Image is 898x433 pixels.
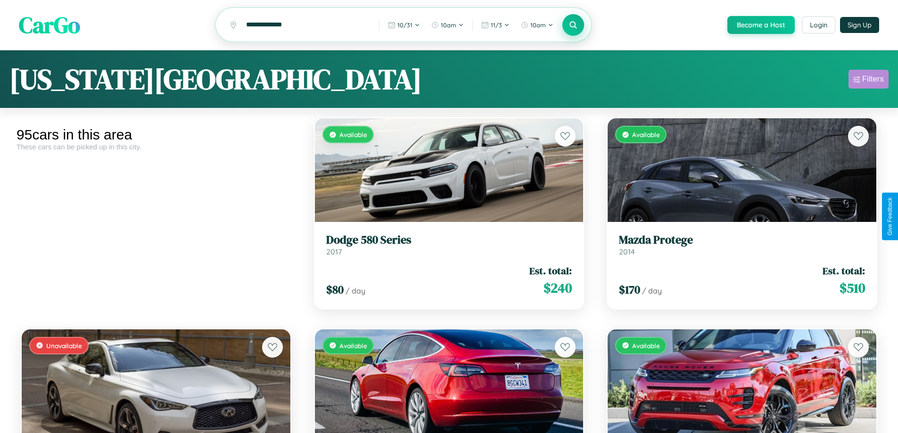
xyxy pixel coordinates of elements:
[16,127,296,143] div: 95 cars in this area
[491,21,502,29] span: 11 / 3
[346,286,365,295] span: / day
[619,233,865,247] h3: Mazda Protege
[840,17,879,33] button: Sign Up
[802,16,835,33] button: Login
[727,16,795,34] button: Become a Host
[619,233,865,256] a: Mazda Protege2014
[823,264,865,278] span: Est. total:
[19,9,80,41] span: CarGo
[326,247,342,256] span: 2017
[529,264,572,278] span: Est. total:
[619,282,640,297] span: $ 170
[849,70,889,89] button: Filters
[326,233,572,256] a: Dodge 580 Series2017
[862,74,884,84] div: Filters
[427,17,469,33] button: 10am
[383,17,425,33] button: 10/31
[544,278,572,297] span: $ 240
[339,131,367,139] span: Available
[326,233,572,247] h3: Dodge 580 Series
[339,342,367,350] span: Available
[619,247,635,256] span: 2014
[397,21,412,29] span: 10 / 31
[326,282,344,297] span: $ 80
[477,17,514,33] button: 11/3
[441,21,456,29] span: 10am
[632,342,660,350] span: Available
[530,21,546,29] span: 10am
[840,278,865,297] span: $ 510
[632,131,660,139] span: Available
[16,143,296,151] div: These cars can be picked up in this city.
[887,197,893,236] div: Give Feedback
[9,60,422,98] h1: [US_STATE][GEOGRAPHIC_DATA]
[642,286,662,295] span: / day
[516,17,558,33] button: 10am
[46,342,82,350] span: Unavailable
